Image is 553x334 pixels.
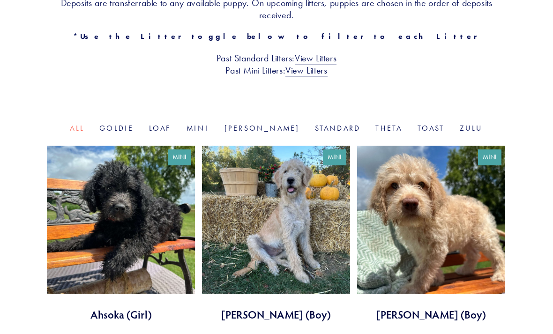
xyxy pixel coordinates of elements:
[460,124,483,133] a: Zulu
[418,124,445,133] a: Toast
[99,124,134,133] a: Goldie
[295,53,336,65] a: View Litters
[187,124,209,133] a: Mini
[70,124,84,133] a: All
[149,124,172,133] a: Loaf
[47,52,506,77] h3: Past Standard Litters: Past Mini Litters:
[315,124,361,133] a: Standard
[375,124,402,133] a: Theta
[73,32,479,41] strong: *Use the Litter toggle below to filter to each Litter
[285,65,327,77] a: View Litters
[224,124,300,133] a: [PERSON_NAME]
